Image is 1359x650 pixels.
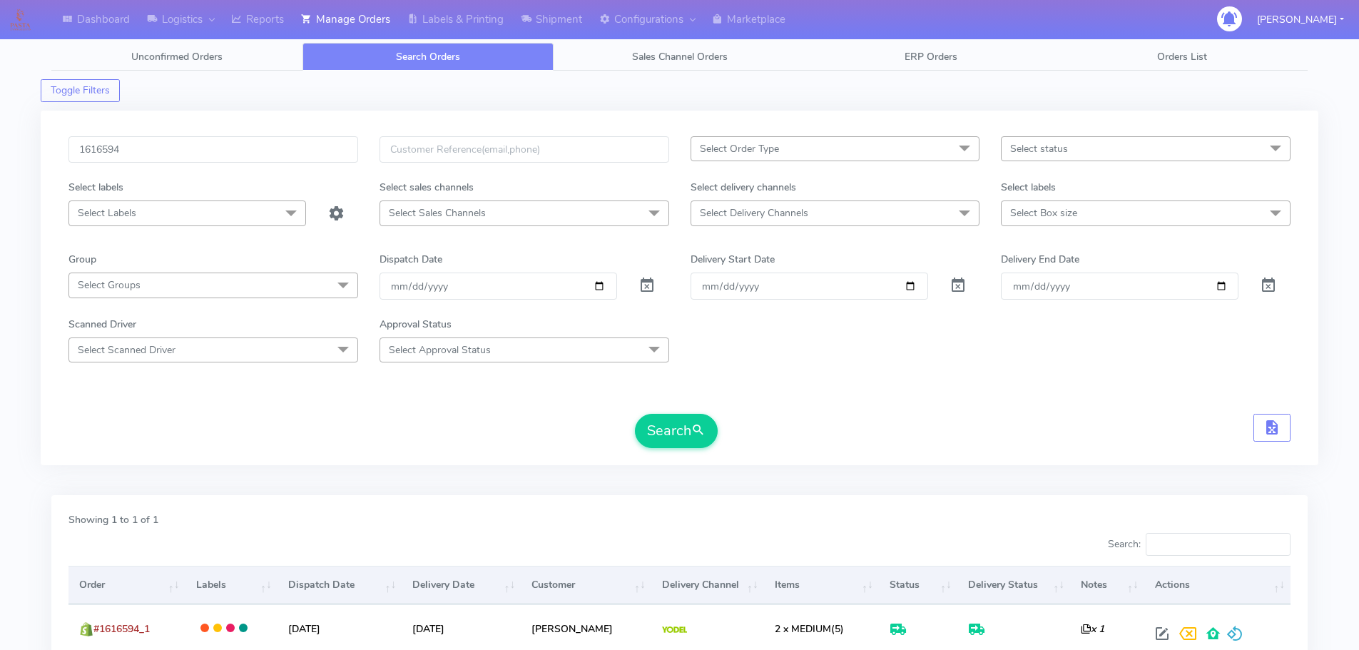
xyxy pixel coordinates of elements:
label: Select delivery channels [691,180,796,195]
input: Order Id [68,136,358,163]
label: Approval Status [380,317,452,332]
span: Select Labels [78,206,136,220]
th: Delivery Channel: activate to sort column ascending [651,566,764,604]
span: ERP Orders [905,50,957,64]
span: Search Orders [396,50,460,64]
input: Customer Reference(email,phone) [380,136,669,163]
th: Actions: activate to sort column ascending [1144,566,1291,604]
label: Select sales channels [380,180,474,195]
span: Select Groups [78,278,141,292]
th: Status: activate to sort column ascending [879,566,957,604]
label: Select labels [1001,180,1056,195]
th: Dispatch Date: activate to sort column ascending [278,566,402,604]
button: Toggle Filters [41,79,120,102]
i: x 1 [1081,622,1104,636]
span: Select Scanned Driver [78,343,175,357]
th: Items: activate to sort column ascending [764,566,879,604]
label: Dispatch Date [380,252,442,267]
span: Select status [1010,142,1068,156]
span: Select Delivery Channels [700,206,808,220]
span: Select Box size [1010,206,1077,220]
button: Search [635,414,718,448]
span: Select Order Type [700,142,779,156]
label: Scanned Driver [68,317,136,332]
span: 2 x MEDIUM [775,622,831,636]
label: Delivery Start Date [691,252,775,267]
span: #1616594_1 [93,622,150,636]
span: Sales Channel Orders [632,50,728,64]
label: Delivery End Date [1001,252,1079,267]
button: [PERSON_NAME] [1246,5,1355,34]
img: Yodel [662,626,687,634]
th: Customer: activate to sort column ascending [521,566,651,604]
label: Showing 1 to 1 of 1 [68,512,158,527]
span: Unconfirmed Orders [131,50,223,64]
img: shopify.png [79,622,93,636]
span: Orders List [1157,50,1207,64]
span: (5) [775,622,844,636]
label: Search: [1108,533,1291,556]
th: Labels: activate to sort column ascending [185,566,277,604]
input: Search: [1146,533,1291,556]
label: Group [68,252,96,267]
span: Select Sales Channels [389,206,486,220]
label: Select labels [68,180,123,195]
th: Order: activate to sort column ascending [68,566,185,604]
th: Delivery Status: activate to sort column ascending [957,566,1070,604]
ul: Tabs [51,43,1308,71]
th: Delivery Date: activate to sort column ascending [402,566,521,604]
span: Select Approval Status [389,343,491,357]
th: Notes: activate to sort column ascending [1070,566,1144,604]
